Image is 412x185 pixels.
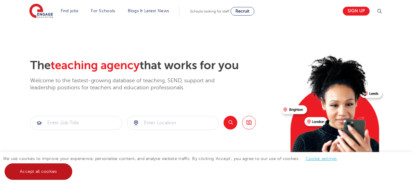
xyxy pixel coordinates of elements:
div: Submit [30,116,122,130]
a: Blogs & Latest News [128,9,169,13]
img: Engage Education [29,4,53,19]
input: Submit [127,116,219,130]
button: Search [224,116,237,130]
a: Find jobs [61,9,79,13]
input: Submit [30,116,122,130]
a: Accept all cookies [5,163,72,180]
span: We use cookies to improve your experience, personalise content, and analyse website traffic. By c... [3,156,343,174]
span: teaching agency [51,59,140,72]
a: Sign up [343,7,370,16]
span: Recruit [235,9,249,13]
a: Recruit [231,7,254,16]
a: For Schools [91,9,115,13]
h2: The that works for you [30,59,276,73]
p: Welcome to the fastest-growing database of teaching, SEND, support and leadership positions for t... [30,77,231,91]
span: Schools looking for staff [190,9,229,13]
a: Cookie settings [306,156,337,161]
